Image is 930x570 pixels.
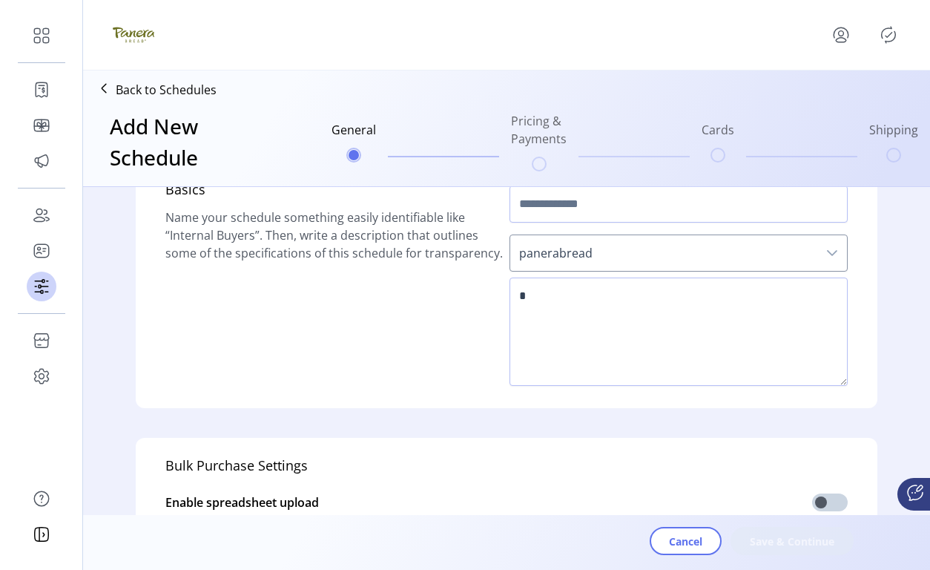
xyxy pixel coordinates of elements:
[116,81,217,99] p: Back to Schedules
[165,180,504,209] h5: Basics
[110,111,266,173] h3: Add New Schedule
[669,534,702,549] span: Cancel
[332,121,376,148] h6: General
[165,456,308,485] h5: Bulk Purchase Settings
[165,494,319,511] span: Enable spreadsheet upload
[650,527,722,555] button: Cancel
[113,14,154,56] img: logo
[817,235,847,271] div: dropdown trigger
[877,23,900,47] button: Publisher Panel
[811,17,877,53] button: menu
[510,235,817,271] span: panerabread
[165,209,503,261] span: Name your schedule something easily identifiable like “Internal Buyers”. Then, write a descriptio...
